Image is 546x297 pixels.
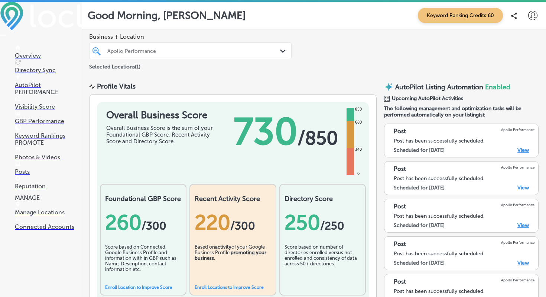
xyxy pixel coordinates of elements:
h1: Overall Business Score [106,109,218,121]
div: Based on of your Google Business Profile . [195,244,271,281]
span: / 850 [298,127,338,149]
a: Connected Accounts [15,216,82,230]
p: AutoPilot Listing Automation [395,83,483,91]
div: Apollo Performance [107,48,281,54]
p: Visibility Score [15,103,82,110]
p: Selected Locations ( 1 ) [89,61,140,70]
div: Post has been successfully scheduled. [394,175,534,182]
a: Visibility Score [15,96,82,110]
p: Posts [15,168,82,175]
p: Keyword Rankings [15,132,82,139]
label: Scheduled for [DATE] [394,147,445,153]
h2: Recent Activity Score [195,195,271,203]
p: Reputation [15,183,82,190]
a: View [517,222,529,229]
a: View [517,260,529,266]
p: MANAGE [15,194,82,201]
a: AutoPilot [15,74,82,89]
a: View [517,185,529,191]
div: 220 [195,210,271,235]
div: Profile Vitals [97,82,136,90]
p: Apollo Performance [501,203,534,207]
a: Overview [15,45,82,59]
p: Directory Sync [15,67,82,74]
a: Manage Locations [15,202,82,216]
div: Post has been successfully scheduled. [394,138,534,144]
a: Keyword Rankings [15,125,82,139]
div: 0 [356,171,361,177]
p: Post [394,203,406,210]
b: promoting your business [195,250,266,261]
div: 260 [105,210,181,235]
p: Overview [15,52,82,59]
p: Apollo Performance [501,165,534,169]
p: Post [394,165,406,172]
div: 850 [354,106,363,112]
p: AutoPilot [15,82,82,89]
img: autopilot-icon [384,82,393,92]
a: Enroll Locations to Improve Score [195,285,264,290]
a: Photos & Videos [15,147,82,161]
p: Apollo Performance [501,128,534,132]
label: Scheduled for [DATE] [394,260,445,266]
div: Score based on number of directories enrolled versus not enrolled and consistency of data across ... [285,244,361,281]
a: View [517,147,529,153]
p: PROMOTE [15,139,82,146]
p: Post [394,240,406,247]
span: Enabled [485,83,510,91]
p: PERFORMANCE [15,89,82,96]
p: Connected Accounts [15,223,82,230]
div: Post has been successfully scheduled. [394,250,534,257]
div: 250 [285,210,361,235]
a: Enroll Location to Improve Score [105,285,172,290]
span: Keyword Ranking Credits: 60 [418,8,503,23]
label: Scheduled for [DATE] [394,185,445,191]
a: GBP Performance [15,111,82,125]
div: Score based on Connected Google Business Profile and information with in GBP such as Name, Descri... [105,244,181,281]
span: The following management and optimization tasks will be performed automatically on your listing(s): [384,105,539,118]
span: 730 [234,109,298,154]
p: Apollo Performance [501,240,534,245]
label: Scheduled for [DATE] [394,222,445,229]
b: activity [215,244,231,250]
span: / 300 [142,219,166,233]
a: Directory Sync [15,60,82,74]
p: Post [394,128,406,135]
a: Posts [15,161,82,175]
div: Post has been successfully scheduled. [394,288,534,294]
h2: Directory Score [285,195,361,203]
span: /300 [230,219,255,233]
a: Reputation [15,176,82,190]
span: /250 [320,219,344,233]
div: Overall Business Score is the sum of your Foundational GBP Score, Recent Activity Score and Direc... [106,125,218,145]
span: Upcoming AutoPilot Activities [392,95,463,102]
p: Manage Locations [15,209,82,216]
p: Apollo Performance [501,278,534,282]
div: 680 [354,119,363,125]
div: 340 [354,147,363,153]
div: Post has been successfully scheduled. [394,213,534,219]
span: Business + Location [89,33,292,40]
p: Good Morning, [PERSON_NAME] [88,9,246,22]
p: Photos & Videos [15,154,82,161]
p: GBP Performance [15,118,82,125]
h2: Foundational GBP Score [105,195,181,203]
p: Post [394,278,406,285]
